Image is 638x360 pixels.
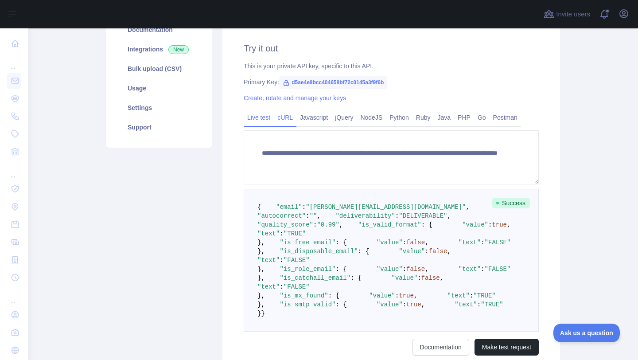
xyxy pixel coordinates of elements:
span: : { [335,301,346,308]
span: "text" [257,283,280,290]
span: false [429,248,447,255]
span: false [406,266,425,273]
span: "is_free_email" [280,239,335,246]
span: "TRUE" [284,230,306,237]
span: }, [257,292,265,299]
span: "value" [462,221,488,228]
span: : [313,221,317,228]
div: Primary Key: [244,78,539,86]
a: Integrations New [117,39,201,59]
span: "text" [447,292,470,299]
span: : [488,221,492,228]
span: "is_valid_format" [358,221,421,228]
span: "TRUE" [481,301,503,308]
a: Documentation [117,20,201,39]
a: NodeJS [357,110,386,125]
span: }, [257,266,265,273]
span: : { [358,248,369,255]
span: "is_catchall_email" [280,274,350,282]
span: : [280,257,283,264]
span: false [406,239,425,246]
span: , [507,221,510,228]
div: ... [7,161,21,179]
span: "value" [392,274,418,282]
span: , [447,212,451,219]
span: , [447,248,451,255]
span: }, [257,301,265,308]
a: Postman [490,110,521,125]
a: Support [117,117,201,137]
span: , [440,274,443,282]
span: : [280,283,283,290]
a: Live test [244,110,274,125]
span: : [481,239,484,246]
span: d5ae4e8bcc404658bf72c0145a3f9f6b [279,76,387,89]
span: , [425,239,428,246]
span: "text" [455,301,477,308]
span: "value" [377,239,403,246]
span: "is_disposable_email" [280,248,358,255]
span: : [477,301,481,308]
span: "TRUE" [473,292,495,299]
a: Go [474,110,490,125]
span: "FALSE" [284,257,310,264]
span: : [481,266,484,273]
a: Bulk upload (CSV) [117,59,201,78]
span: , [421,301,425,308]
a: PHP [454,110,474,125]
span: , [414,292,417,299]
a: Create, rotate and manage your keys [244,94,346,102]
span: : [403,239,406,246]
iframe: Toggle Customer Support [553,324,620,342]
span: "text" [257,230,280,237]
span: "value" [377,266,403,273]
div: This is your private API key, specific to this API. [244,62,539,70]
span: : [470,292,473,299]
span: }, [257,274,265,282]
span: : { [421,221,432,228]
div: ... [7,53,21,71]
span: } [261,310,265,317]
span: : [425,248,428,255]
span: "is_mx_found" [280,292,328,299]
a: Python [386,110,412,125]
span: : [302,203,306,211]
span: : [403,301,406,308]
a: Ruby [412,110,434,125]
span: "deliverability" [335,212,395,219]
a: Javascript [296,110,331,125]
span: "FALSE" [485,266,511,273]
span: "DELIVERABLE" [399,212,447,219]
span: "text" [459,239,481,246]
span: Invite users [556,9,590,20]
span: "text" [459,266,481,273]
a: jQuery [331,110,357,125]
span: : { [335,266,346,273]
span: : [417,274,421,282]
span: "email" [276,203,302,211]
a: Java [434,110,455,125]
span: : { [350,274,362,282]
span: true [492,221,507,228]
span: { [257,203,261,211]
span: , [466,203,470,211]
span: "[PERSON_NAME][EMAIL_ADDRESS][DOMAIN_NAME]" [306,203,466,211]
div: ... [7,287,21,305]
span: "0.99" [317,221,339,228]
span: : [280,230,283,237]
span: true [399,292,414,299]
span: } [257,310,261,317]
span: , [317,212,320,219]
span: , [339,221,343,228]
span: "value" [399,248,425,255]
span: }, [257,248,265,255]
span: New [168,45,189,54]
span: "FALSE" [485,239,511,246]
a: Settings [117,98,201,117]
span: "" [310,212,317,219]
span: "value" [369,292,395,299]
span: "is_role_email" [280,266,335,273]
span: "is_smtp_valid" [280,301,335,308]
button: Invite users [542,7,592,21]
span: : [403,266,406,273]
